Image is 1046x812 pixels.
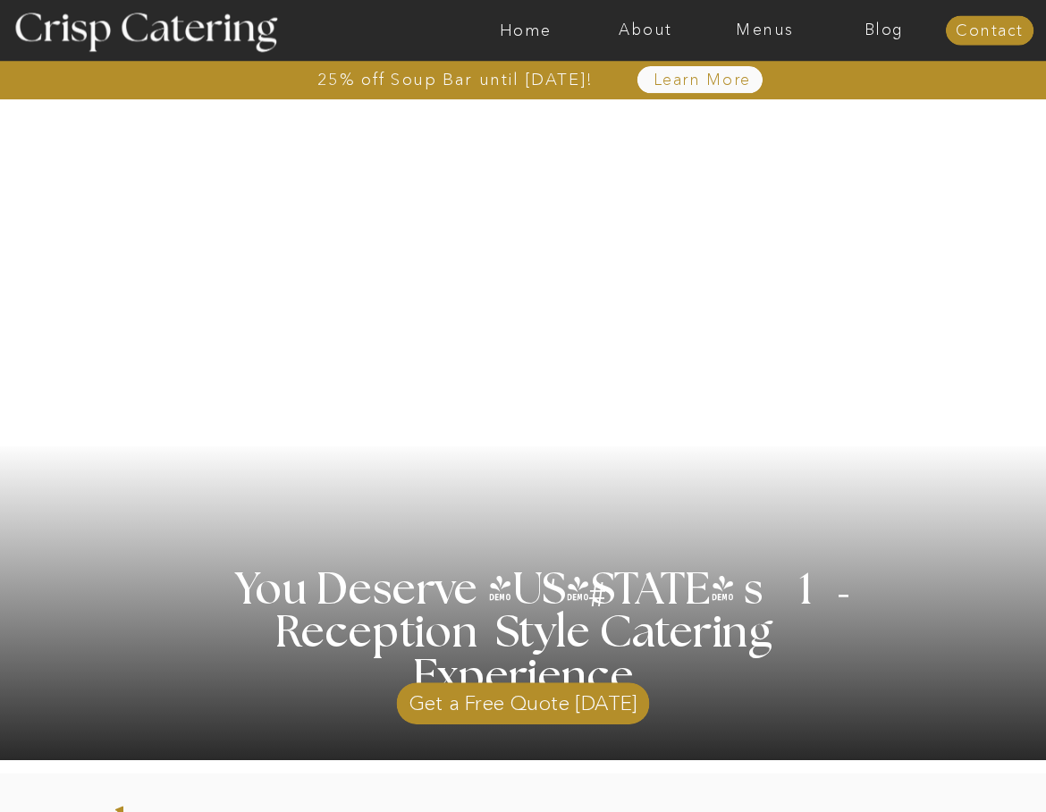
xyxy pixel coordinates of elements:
a: Home [467,21,586,39]
a: 25% off Soup Bar until [DATE]! [255,71,656,89]
a: Learn More [612,72,791,89]
h3: ' [519,569,590,613]
a: Blog [824,21,944,39]
h3: # [550,578,649,629]
a: Contact [946,22,1033,39]
a: Get a Free Quote [DATE] [397,673,650,724]
h3: ' [804,548,855,647]
h1: You Deserve [US_STATE] s 1 Reception Style Catering Experience [173,569,873,699]
a: Menus [705,21,825,39]
a: About [586,21,705,39]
